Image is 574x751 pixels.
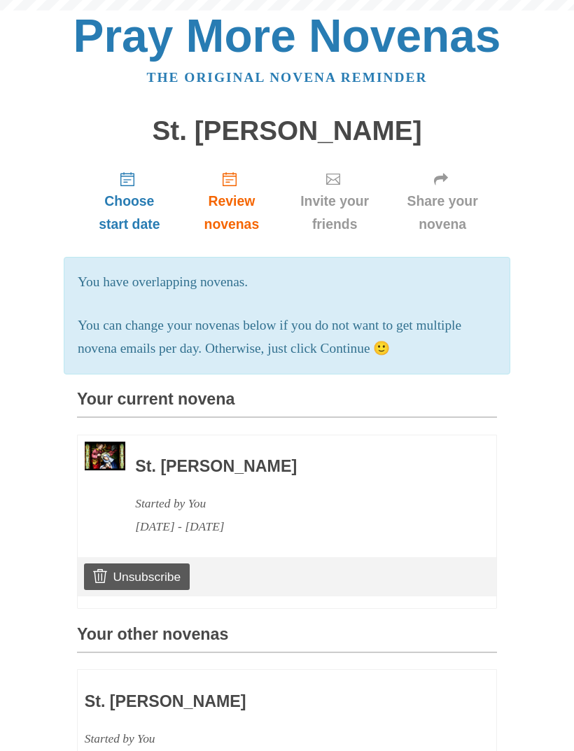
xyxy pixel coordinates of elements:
a: The original novena reminder [147,70,428,85]
span: Review novenas [196,190,267,236]
div: Started by You [135,492,458,515]
h1: St. [PERSON_NAME] [77,116,497,146]
div: [DATE] - [DATE] [135,515,458,538]
img: Novena image [85,442,125,470]
h3: St. [PERSON_NAME] [85,693,408,711]
a: Unsubscribe [84,563,190,590]
a: Share your novena [388,160,497,243]
span: Choose start date [91,190,168,236]
a: Pray More Novenas [73,10,501,62]
h3: Your other novenas [77,626,497,653]
div: Started by You [85,727,408,750]
h3: St. [PERSON_NAME] [135,458,458,476]
p: You have overlapping novenas. [78,271,496,294]
p: You can change your novenas below if you do not want to get multiple novena emails per day. Other... [78,314,496,360]
span: Invite your friends [295,190,374,236]
a: Choose start date [77,160,182,243]
h3: Your current novena [77,391,497,418]
a: Invite your friends [281,160,388,243]
a: Review novenas [182,160,281,243]
span: Share your novena [402,190,483,236]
